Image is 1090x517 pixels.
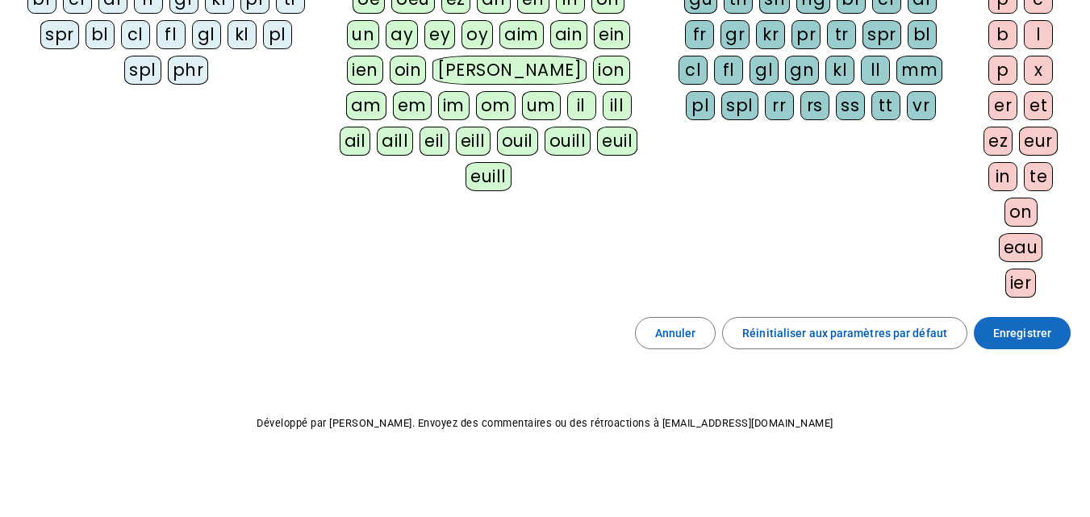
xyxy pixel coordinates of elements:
[1005,269,1037,298] div: ier
[896,56,942,85] div: mm
[567,91,596,120] div: il
[825,56,854,85] div: kl
[228,20,257,49] div: kl
[862,20,901,49] div: spr
[984,127,1013,156] div: ez
[13,414,1077,433] p: Développé par [PERSON_NAME]. Envoyez des commentaires ou des rétroactions à [EMAIL_ADDRESS][DOMAI...
[393,91,432,120] div: em
[750,56,779,85] div: gl
[386,20,418,49] div: ay
[988,56,1017,85] div: p
[742,323,947,343] span: Réinitialiser aux paramètres par défaut
[720,20,750,49] div: gr
[390,56,427,85] div: oin
[1024,91,1053,120] div: et
[721,91,758,120] div: spl
[347,20,379,49] div: un
[988,162,1017,191] div: in
[420,127,449,156] div: eil
[908,20,937,49] div: bl
[791,20,821,49] div: pr
[424,20,455,49] div: ey
[861,56,890,85] div: ll
[461,20,493,49] div: oy
[157,20,186,49] div: fl
[550,20,588,49] div: ain
[40,20,79,49] div: spr
[347,56,383,85] div: ien
[999,233,1043,262] div: eau
[756,20,785,49] div: kr
[679,56,708,85] div: cl
[871,91,900,120] div: tt
[466,162,511,191] div: euill
[192,20,221,49] div: gl
[827,20,856,49] div: tr
[836,91,865,120] div: ss
[988,20,1017,49] div: b
[974,317,1071,349] button: Enregistrer
[263,20,292,49] div: pl
[765,91,794,120] div: rr
[686,91,715,120] div: pl
[346,91,386,120] div: am
[1024,20,1053,49] div: l
[432,56,587,85] div: [PERSON_NAME]
[121,20,150,49] div: cl
[1024,162,1053,191] div: te
[907,91,936,120] div: vr
[597,127,637,156] div: euil
[1004,198,1038,227] div: on
[377,127,413,156] div: aill
[522,91,561,120] div: um
[593,56,630,85] div: ion
[497,127,538,156] div: ouil
[86,20,115,49] div: bl
[988,91,1017,120] div: er
[545,127,591,156] div: ouill
[499,20,544,49] div: aim
[722,317,967,349] button: Réinitialiser aux paramètres par défaut
[340,127,371,156] div: ail
[635,317,716,349] button: Annuler
[993,323,1051,343] span: Enregistrer
[1019,127,1058,156] div: eur
[785,56,819,85] div: gn
[800,91,829,120] div: rs
[1024,56,1053,85] div: x
[124,56,161,85] div: spl
[714,56,743,85] div: fl
[594,20,630,49] div: ein
[438,91,470,120] div: im
[476,91,516,120] div: om
[603,91,632,120] div: ill
[168,56,209,85] div: phr
[456,127,491,156] div: eill
[655,323,696,343] span: Annuler
[685,20,714,49] div: fr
